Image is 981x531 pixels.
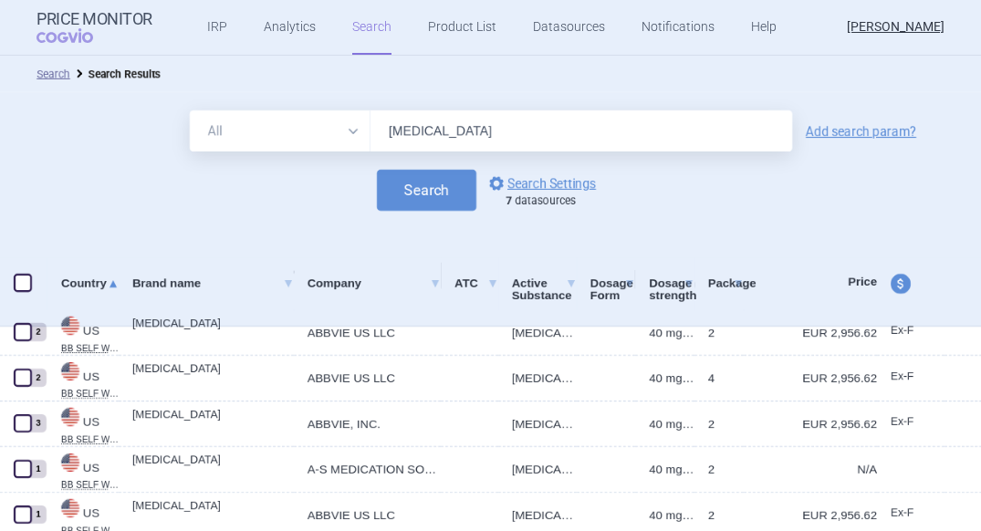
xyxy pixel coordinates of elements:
a: EUR 2,956.62 [744,310,877,355]
a: Country [61,261,119,306]
li: Search [37,65,70,83]
a: [MEDICAL_DATA] [132,497,294,530]
a: 40 MG/0.8 ML [635,356,694,401]
a: USUSBB SELF WACAWP UNIT [47,452,119,490]
a: 40 MG/0.8 ML [635,310,694,355]
a: Ex-F [877,318,944,345]
a: ABBVIE US LLC [294,310,441,355]
button: Search [377,170,476,211]
a: Price MonitorCOGVIO [37,10,152,45]
img: United States [61,453,79,472]
a: [MEDICAL_DATA] [498,401,577,446]
a: Ex-F [877,500,944,527]
a: 40 MG/0.8 ML [635,447,694,492]
a: USUSBB SELF WACAWP UNIT [47,315,119,353]
li: Search Results [70,65,161,83]
a: USUSBB SELF WACAWP UNIT [47,406,119,444]
a: [MEDICAL_DATA] [498,356,577,401]
a: [MEDICAL_DATA] [132,406,294,439]
a: Package [708,261,744,306]
a: Search Settings [485,172,596,194]
a: ABBVIE US LLC [294,356,441,401]
a: ATC [454,261,498,306]
a: USUSBB SELF WACAWP UNIT [47,360,119,399]
a: EUR 2,956.62 [744,356,877,401]
a: ABBVIE, INC. [294,401,441,446]
div: 3 [30,414,47,432]
img: United States [61,408,79,426]
abbr: BB SELF WACAWP UNIT — Free online database of Self Administered drugs provided by BuyandBill.com ... [61,481,119,490]
img: United States [61,499,79,517]
span: COGVIO [37,28,119,43]
abbr: BB SELF WACAWP UNIT — Free online database of Self Administered drugs provided by BuyandBill.com ... [61,390,119,399]
a: Ex-F [877,409,944,436]
span: Ex-factory price [891,370,913,382]
a: [MEDICAL_DATA] [132,315,294,348]
a: [MEDICAL_DATA] [498,310,577,355]
span: Price [848,275,877,288]
span: Ex-factory price [891,506,913,519]
a: Company [308,261,441,306]
a: 4 [694,356,744,401]
a: Active Substance [512,261,577,318]
span: Ex-factory price [891,324,913,337]
strong: Search Results [89,68,161,80]
div: datasources [506,194,605,209]
a: Add search param? [806,125,916,138]
div: 1 [30,505,47,524]
a: 2 [694,310,744,355]
a: [MEDICAL_DATA] [132,360,294,393]
a: A-S MEDICATION SOLUTIONS LLC [294,447,441,492]
div: 2 [30,369,47,387]
span: Ex-factory price [891,415,913,428]
div: 1 [30,460,47,478]
a: 2 [694,401,744,446]
abbr: BB SELF WACAWP UNIT — Free online database of Self Administered drugs provided by BuyandBill.com ... [61,435,119,444]
a: 40 MG/0.4 ML [635,401,694,446]
a: Search [37,68,70,80]
a: Brand name [132,261,294,306]
a: Dosage Form [590,261,636,318]
a: [MEDICAL_DATA] [498,447,577,492]
a: Dosage strength [649,261,694,318]
a: 2 [694,447,744,492]
a: EUR 2,956.62 [744,401,877,446]
a: [MEDICAL_DATA] [132,452,294,484]
img: United States [61,317,79,335]
a: Ex-F [877,363,944,390]
img: United States [61,362,79,380]
div: 2 [30,323,47,341]
strong: Price Monitor [37,10,152,28]
abbr: BB SELF WACAWP UNIT — Free online database of Self Administered drugs provided by BuyandBill.com ... [61,344,119,353]
a: N/A [744,447,877,492]
strong: 7 [506,194,512,207]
